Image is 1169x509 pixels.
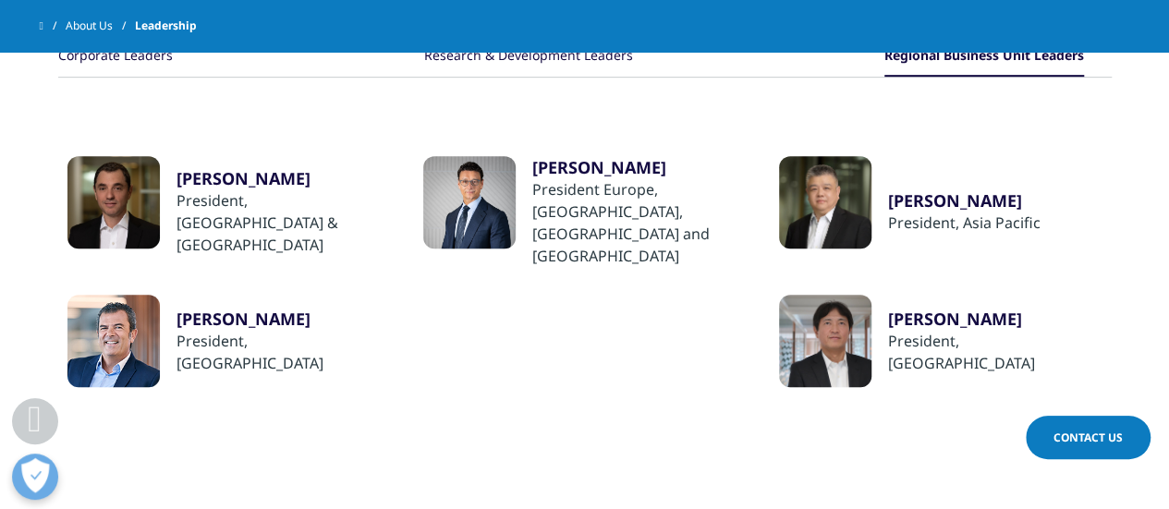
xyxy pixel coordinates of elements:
button: Corporate Leaders [58,37,173,77]
a: Contact Us [1026,416,1151,459]
div: ​President, [GEOGRAPHIC_DATA] [177,330,391,374]
a: About Us [66,9,135,42]
div: ​President, Asia Pacific [888,212,1041,234]
a: [PERSON_NAME] [177,167,391,189]
div: President, [GEOGRAPHIC_DATA] [888,330,1102,374]
div: ​President, [GEOGRAPHIC_DATA] & [GEOGRAPHIC_DATA] [177,189,391,256]
span: Contact Us [1053,430,1123,445]
button: Regional Business Unit Leaders [884,37,1084,77]
a: [PERSON_NAME] [888,189,1041,212]
span: Leadership [135,9,197,42]
a: [PERSON_NAME] [888,308,1102,330]
button: Open Preferences [12,454,58,500]
a: ​[PERSON_NAME] [177,308,391,330]
a: ​[PERSON_NAME] [532,156,747,178]
button: Research & Development Leaders [424,37,633,77]
div: President Europe, [GEOGRAPHIC_DATA], [GEOGRAPHIC_DATA] and [GEOGRAPHIC_DATA] [532,178,747,267]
